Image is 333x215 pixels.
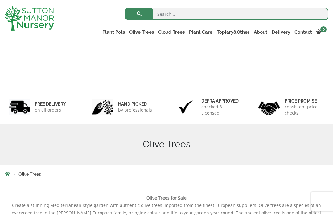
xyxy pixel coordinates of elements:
[5,6,54,31] img: logo
[285,98,324,104] h6: Price promise
[5,139,328,150] h1: Olive Trees
[175,99,197,115] img: 3.jpg
[320,26,327,32] span: 0
[252,28,269,36] a: About
[118,107,152,113] p: by professionals
[285,104,324,116] p: consistent price checks
[269,28,292,36] a: Delivery
[314,28,328,36] a: 0
[146,195,187,201] b: Olive Trees for Sale
[201,98,241,104] h6: Defra approved
[292,28,314,36] a: Contact
[258,98,280,116] img: 4.jpg
[92,99,113,115] img: 2.jpg
[156,28,187,36] a: Cloud Trees
[187,28,215,36] a: Plant Care
[5,171,328,176] nav: Breadcrumbs
[201,104,241,116] p: checked & Licensed
[35,107,66,113] p: on all orders
[35,101,66,107] h6: FREE DELIVERY
[127,28,156,36] a: Olive Trees
[100,28,127,36] a: Plant Pots
[9,99,30,115] img: 1.jpg
[125,8,328,20] input: Search...
[18,172,41,177] span: Olive Trees
[215,28,252,36] a: Topiary&Other
[118,101,152,107] h6: hand picked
